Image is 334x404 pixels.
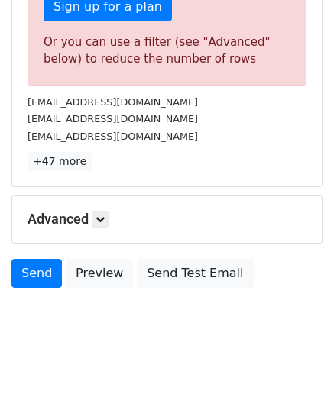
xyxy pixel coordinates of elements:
div: Or you can use a filter (see "Advanced" below) to reduce the number of rows [44,34,290,68]
small: [EMAIL_ADDRESS][DOMAIN_NAME] [28,96,198,108]
iframe: Chat Widget [258,331,334,404]
a: Preview [66,259,133,288]
a: Send [11,259,62,288]
small: [EMAIL_ADDRESS][DOMAIN_NAME] [28,131,198,142]
a: Send Test Email [137,259,253,288]
h5: Advanced [28,211,306,228]
small: [EMAIL_ADDRESS][DOMAIN_NAME] [28,113,198,124]
a: +47 more [28,152,92,171]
